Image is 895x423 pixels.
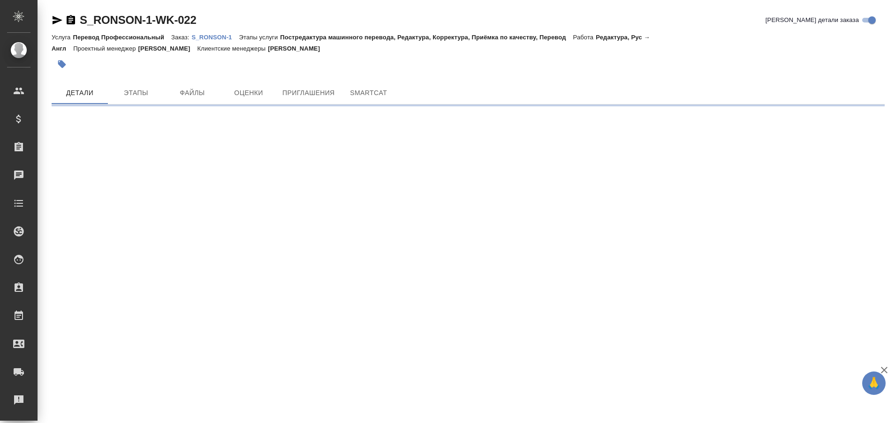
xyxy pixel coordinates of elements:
span: Этапы [114,87,159,99]
p: Услуга [52,34,73,41]
p: [PERSON_NAME] [268,45,327,52]
p: Постредактура машинного перевода, Редактура, Корректура, Приёмка по качеству, Перевод [280,34,573,41]
span: Оценки [226,87,271,99]
a: S_RONSON-1-WK-022 [80,14,197,26]
button: Скопировать ссылку [65,15,76,26]
button: Добавить тэг [52,54,72,74]
span: Приглашения [282,87,335,99]
p: S_RONSON-1 [192,34,239,41]
span: [PERSON_NAME] детали заказа [766,15,859,25]
p: Работа [573,34,596,41]
p: Этапы услуги [239,34,280,41]
span: SmartCat [346,87,391,99]
p: Заказ: [171,34,191,41]
button: 🙏 [862,371,886,395]
a: S_RONSON-1 [192,33,239,41]
p: Проектный менеджер [73,45,138,52]
p: [PERSON_NAME] [138,45,197,52]
span: Детали [57,87,102,99]
span: 🙏 [866,373,882,393]
p: Клиентские менеджеры [197,45,268,52]
p: Перевод Профессиональный [73,34,171,41]
span: Файлы [170,87,215,99]
button: Скопировать ссылку для ЯМессенджера [52,15,63,26]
